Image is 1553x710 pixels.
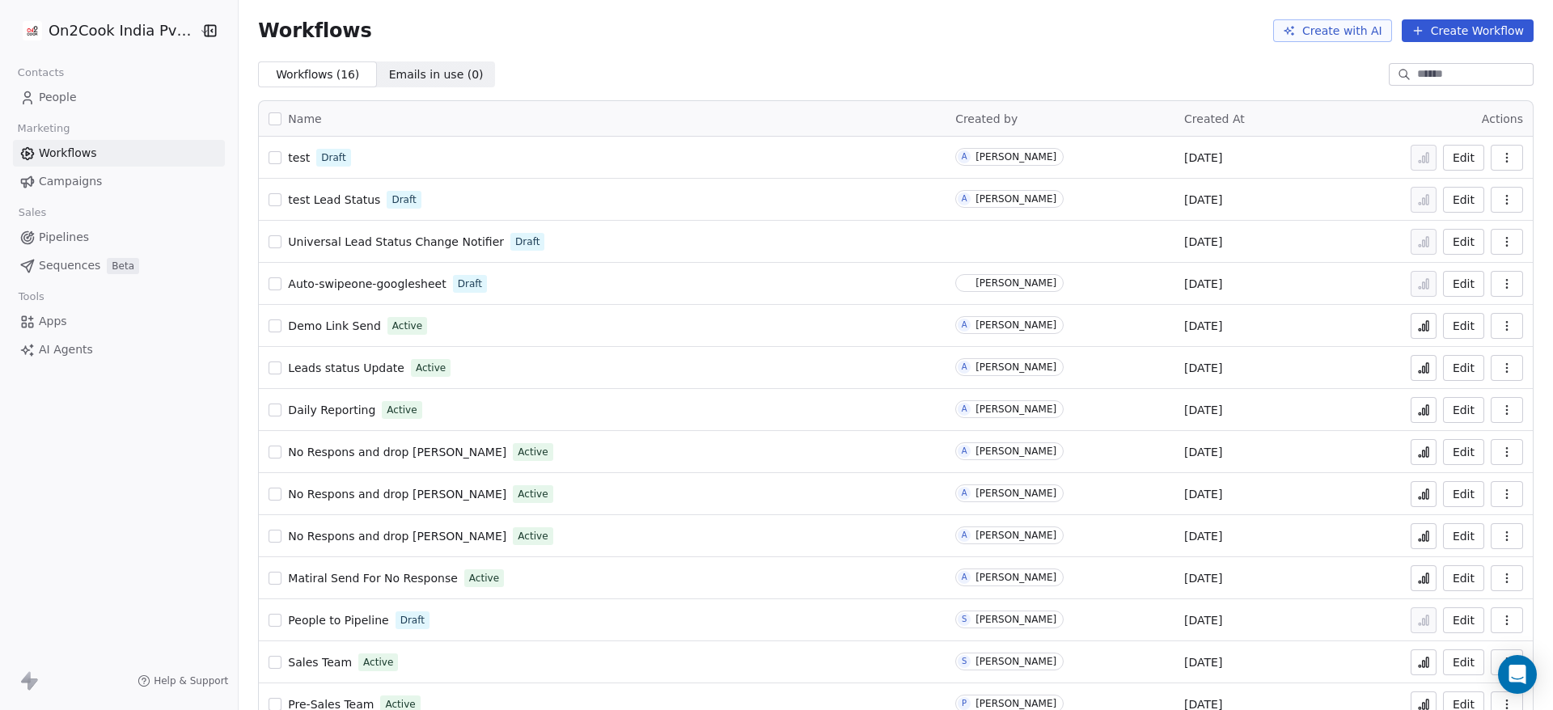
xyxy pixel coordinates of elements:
div: [PERSON_NAME] [975,656,1056,667]
span: Daily Reporting [288,404,375,416]
span: Active [518,529,548,543]
span: Active [469,571,499,585]
a: test Lead Status [288,192,380,208]
span: Draft [321,150,345,165]
a: Edit [1443,481,1484,507]
button: On2Cook India Pvt. Ltd. [19,17,188,44]
span: Actions [1482,112,1523,125]
button: Edit [1443,607,1484,633]
span: Demo Link Send [288,319,380,332]
button: Create with AI [1273,19,1392,42]
span: Active [392,319,422,333]
div: Open Intercom Messenger [1498,655,1537,694]
span: [DATE] [1184,360,1222,376]
div: A [962,403,967,416]
button: Edit [1443,523,1484,549]
div: [PERSON_NAME] [975,277,1056,289]
a: Campaigns [13,168,225,195]
span: Campaigns [39,173,102,190]
span: Auto-swipeone-googlesheet [288,277,446,290]
span: Draft [400,613,425,628]
a: Workflows [13,140,225,167]
a: Daily Reporting [288,402,375,418]
a: Demo Link Send [288,318,380,334]
a: test [288,150,310,166]
span: test [288,151,310,164]
div: A [962,192,967,205]
a: Help & Support [138,674,228,687]
button: Edit [1443,271,1484,297]
span: Matiral Send For No Response [288,572,457,585]
button: Edit [1443,313,1484,339]
span: Workflows [39,145,97,162]
div: A [962,319,967,332]
span: No Respons and drop [PERSON_NAME] [288,488,506,501]
div: [PERSON_NAME] [975,361,1056,373]
a: AI Agents [13,336,225,363]
span: Active [387,403,417,417]
span: Created by [955,112,1018,125]
span: [DATE] [1184,528,1222,544]
span: Active [416,361,446,375]
a: No Respons and drop [PERSON_NAME] [288,444,506,460]
button: Edit [1443,355,1484,381]
span: Active [518,445,548,459]
a: Auto-swipeone-googlesheet [288,276,446,292]
span: Sales [11,201,53,225]
a: No Respons and drop [PERSON_NAME] [288,528,506,544]
span: [DATE] [1184,486,1222,502]
span: [DATE] [1184,276,1222,292]
a: Edit [1443,439,1484,465]
span: Universal Lead Status Change Notifier [288,235,504,248]
span: People to Pipeline [288,614,388,627]
button: Edit [1443,229,1484,255]
div: [PERSON_NAME] [975,151,1056,163]
a: Universal Lead Status Change Notifier [288,234,504,250]
div: [PERSON_NAME] [975,572,1056,583]
span: [DATE] [1184,570,1222,586]
span: Marketing [11,116,77,141]
span: Draft [458,277,482,291]
span: [DATE] [1184,150,1222,166]
span: Active [518,487,548,501]
div: A [962,150,967,163]
span: Contacts [11,61,71,85]
span: No Respons and drop [PERSON_NAME] [288,530,506,543]
button: Edit [1443,187,1484,213]
span: Help & Support [154,674,228,687]
img: S [958,277,971,289]
button: Edit [1443,565,1484,591]
div: A [962,361,967,374]
span: Workflows [258,19,371,42]
div: P [962,697,967,710]
span: People [39,89,77,106]
div: A [962,487,967,500]
div: S [962,613,967,626]
span: Leads status Update [288,361,404,374]
span: Apps [39,313,67,330]
span: On2Cook India Pvt. Ltd. [49,20,195,41]
div: A [962,445,967,458]
button: Edit [1443,649,1484,675]
a: Apps [13,308,225,335]
span: Sales Team [288,656,352,669]
a: Pipelines [13,224,225,251]
span: Tools [11,285,51,309]
img: on2cook%20logo-04%20copy.jpg [23,21,42,40]
a: People [13,84,225,111]
span: [DATE] [1184,612,1222,628]
div: A [962,529,967,542]
button: Edit [1443,397,1484,423]
div: [PERSON_NAME] [975,404,1056,415]
span: Draft [391,192,416,207]
a: SequencesBeta [13,252,225,279]
a: No Respons and drop [PERSON_NAME] [288,486,506,502]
